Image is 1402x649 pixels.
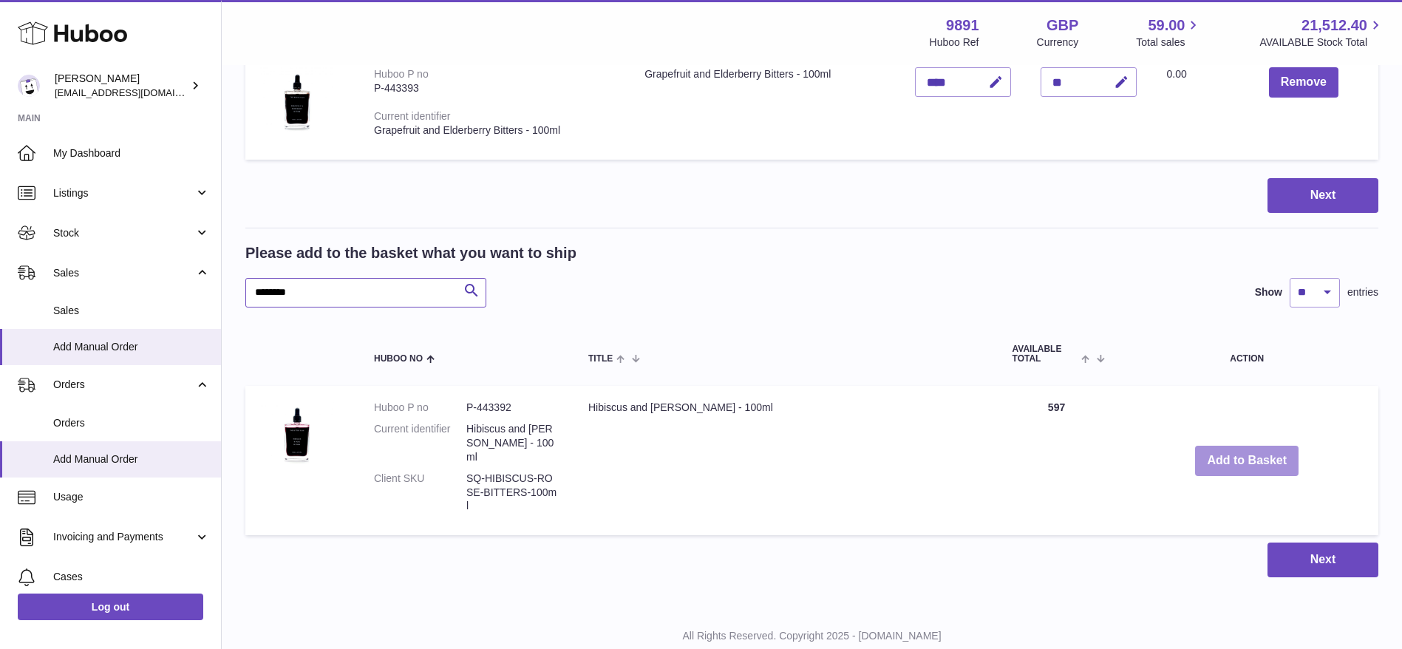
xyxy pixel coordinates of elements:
[245,243,576,263] h2: Please add to the basket what you want to ship
[260,401,334,475] img: Hibiscus and Rose Bitters - 100ml
[53,186,194,200] span: Listings
[53,378,194,392] span: Orders
[18,594,203,620] a: Log out
[1166,68,1186,80] span: 0.00
[1269,67,1338,98] button: Remove
[1136,35,1202,50] span: Total sales
[234,629,1390,643] p: All Rights Reserved. Copyright 2025 - [DOMAIN_NAME]
[1267,543,1378,577] button: Next
[53,530,194,544] span: Invoicing and Payments
[946,16,979,35] strong: 9891
[53,452,210,466] span: Add Manual Order
[466,472,559,514] dd: SQ-HIBISCUS-ROSE-BITTERS-100ml
[53,266,194,280] span: Sales
[374,422,466,464] dt: Current identifier
[374,81,615,95] div: P-443393
[53,340,210,354] span: Add Manual Order
[18,75,40,97] img: internalAdmin-9891@internal.huboo.com
[1195,446,1299,476] button: Add to Basket
[53,146,210,160] span: My Dashboard
[588,354,613,364] span: Title
[53,304,210,318] span: Sales
[574,386,998,535] td: Hibiscus and [PERSON_NAME] - 100ml
[1116,330,1378,378] th: Action
[1259,35,1384,50] span: AVAILABLE Stock Total
[930,35,979,50] div: Huboo Ref
[260,67,334,141] img: Grapefruit and Elderberry Bitters - 100ml
[53,490,210,504] span: Usage
[374,354,423,364] span: Huboo no
[374,68,429,80] div: Huboo P no
[1267,178,1378,213] button: Next
[53,570,210,584] span: Cases
[998,386,1116,535] td: 597
[1047,16,1078,35] strong: GBP
[1136,16,1202,50] a: 59.00 Total sales
[1301,16,1367,35] span: 21,512.40
[374,123,615,137] div: Grapefruit and Elderberry Bitters - 100ml
[53,226,194,240] span: Stock
[1013,344,1078,364] span: AVAILABLE Total
[466,422,559,464] dd: Hibiscus and [PERSON_NAME] - 100ml
[53,416,210,430] span: Orders
[55,72,188,100] div: [PERSON_NAME]
[1037,35,1079,50] div: Currency
[1347,285,1378,299] span: entries
[466,401,559,415] dd: P-443392
[630,52,900,160] td: Grapefruit and Elderberry Bitters - 100ml
[374,472,466,514] dt: Client SKU
[374,401,466,415] dt: Huboo P no
[1148,16,1185,35] span: 59.00
[1255,285,1282,299] label: Show
[374,110,451,122] div: Current identifier
[55,86,217,98] span: [EMAIL_ADDRESS][DOMAIN_NAME]
[1259,16,1384,50] a: 21,512.40 AVAILABLE Stock Total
